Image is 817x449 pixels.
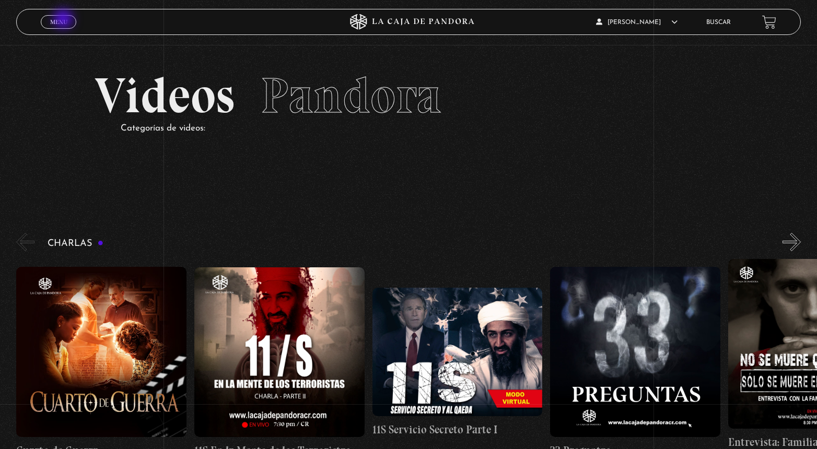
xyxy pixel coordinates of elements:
a: View your shopping cart [762,15,776,29]
span: Cerrar [46,28,71,35]
p: Categorías de videos: [121,121,722,137]
h3: Charlas [48,239,103,249]
h2: Videos [95,71,722,121]
button: Next [783,233,801,251]
button: Previous [16,233,34,251]
a: Buscar [706,19,731,26]
span: Pandora [261,66,441,125]
span: [PERSON_NAME] [596,19,678,26]
span: Menu [50,19,67,25]
h4: 11S Servicio Secreto Parte I [372,421,543,438]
